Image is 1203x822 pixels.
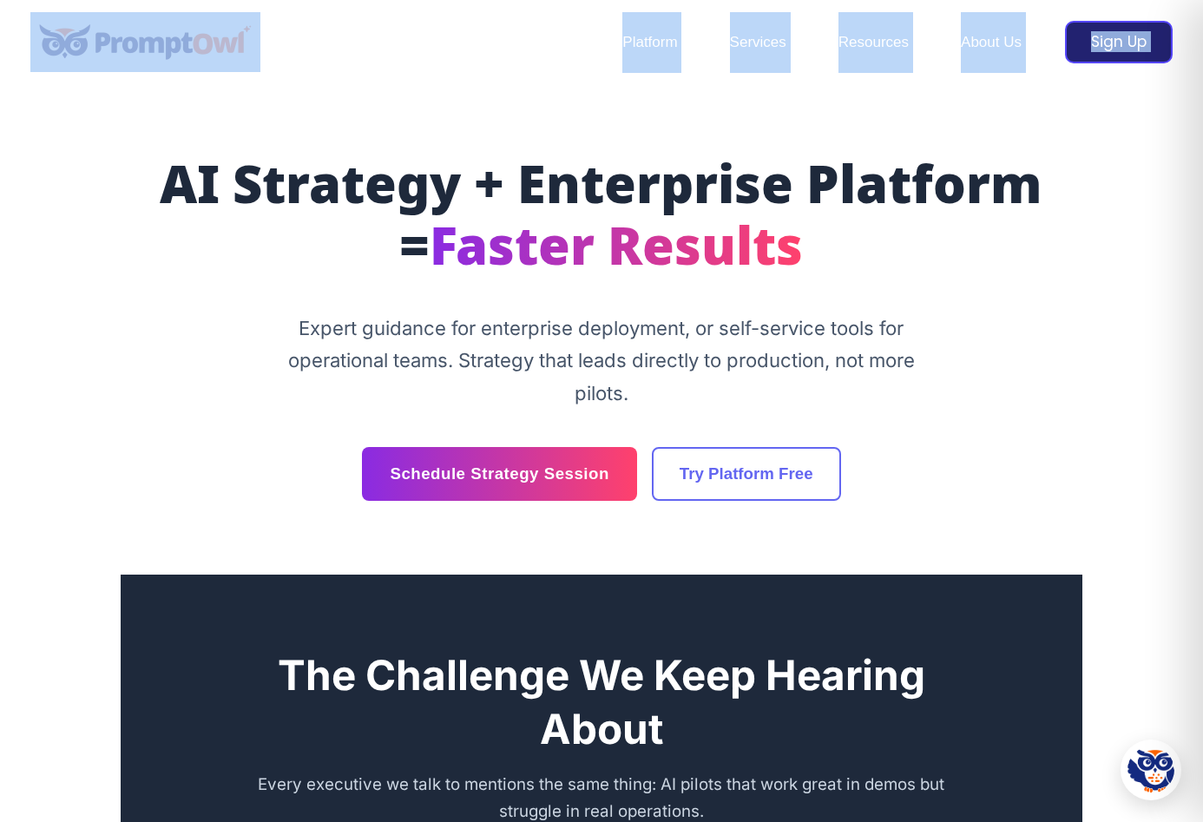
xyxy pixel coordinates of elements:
p: Expert guidance for enterprise deployment, or self-service tools for operational teams. Strategy ... [276,312,927,411]
a: Platform [596,12,703,73]
h2: The Challenge We Keep Hearing About [254,648,949,756]
a: Resources [812,12,935,73]
a: Sign Up [1065,21,1173,63]
nav: Site Navigation: Header [596,12,1048,73]
h1: AI Strategy + Enterprise Platform = [150,159,1054,283]
span: Faster Results [430,217,803,285]
a: Services [704,12,812,73]
img: promptowl.ai logo [30,12,260,72]
a: Schedule Strategy Session [362,447,636,501]
a: Try Platform Free [652,447,841,501]
img: Hootie - PromptOwl AI Assistant [1127,746,1174,793]
a: About Us [935,12,1048,73]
